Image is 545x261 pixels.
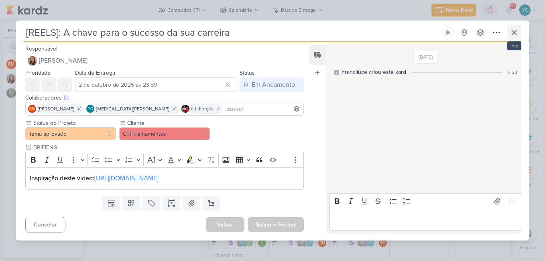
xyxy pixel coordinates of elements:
[25,217,65,232] button: Cancelar
[25,152,304,167] div: Editor toolbar
[88,107,93,111] p: YO
[33,119,116,127] label: Status do Projeto
[445,29,451,36] div: Ligar relógio
[28,105,36,113] div: Beth Monteiro
[119,127,210,140] button: CTI Treinamentos
[25,127,116,140] button: Tema aprovado
[25,69,51,76] label: Prioridade
[86,105,94,113] div: Yasmin Oliveira
[342,68,406,76] div: Franciluce criou este kard
[28,56,37,65] img: Franciluce Carvalho
[252,80,295,90] div: Em Andamento
[329,209,521,231] div: Editor editing area: main
[25,53,304,68] button: [PERSON_NAME]
[39,56,87,65] span: [PERSON_NAME]
[507,41,521,50] div: esc
[32,143,304,152] input: Texto sem título
[38,105,74,112] span: [PERSON_NAME]
[29,107,35,111] p: BM
[240,77,304,92] button: Em Andamento
[75,77,236,92] input: Select a date
[191,105,214,112] span: cti direção
[24,25,439,40] input: Kard Sem Título
[508,69,517,76] div: 5:23
[240,69,255,76] label: Status
[30,173,299,183] p: Inspiração deste video:
[96,105,169,112] span: [MEDICAL_DATA][PERSON_NAME]
[25,45,57,52] label: Responsável
[25,167,304,190] div: Editor editing area: main
[225,104,302,114] input: Buscar
[126,119,210,127] label: Cliente
[25,94,304,102] div: Colaboradores
[329,193,521,209] div: Editor toolbar
[75,69,115,76] label: Data de Entrega
[181,105,189,113] img: cti direção
[94,174,159,182] a: [URL][DOMAIN_NAME]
